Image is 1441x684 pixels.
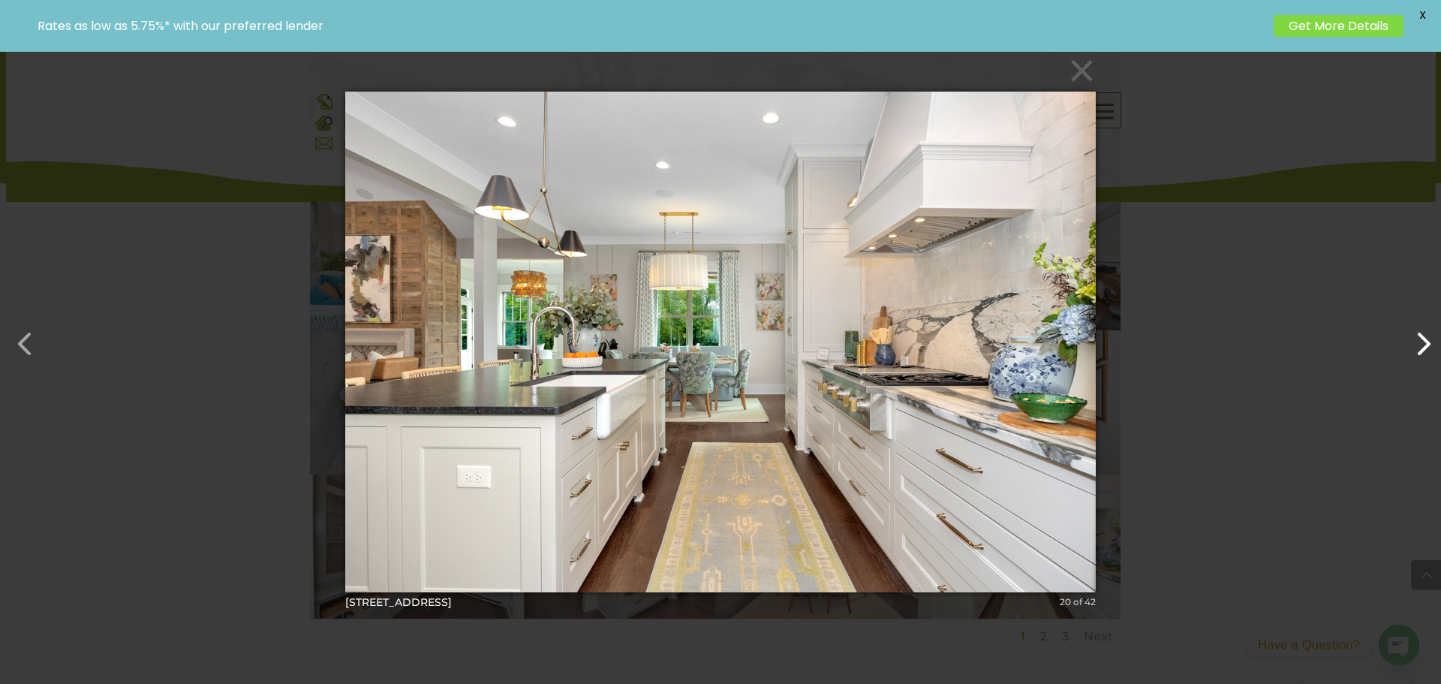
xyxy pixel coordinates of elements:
button: × [350,54,1100,87]
span: X [1411,4,1433,26]
img: undefined [345,62,1096,622]
div: 20 of 42 [1060,595,1096,609]
a: Get More Details [1274,15,1403,37]
p: Rates as low as 5.75%* with our preferred lender [38,19,1266,33]
button: Next (Right arrow key) [1397,318,1433,354]
div: [STREET_ADDRESS] [345,595,1096,609]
